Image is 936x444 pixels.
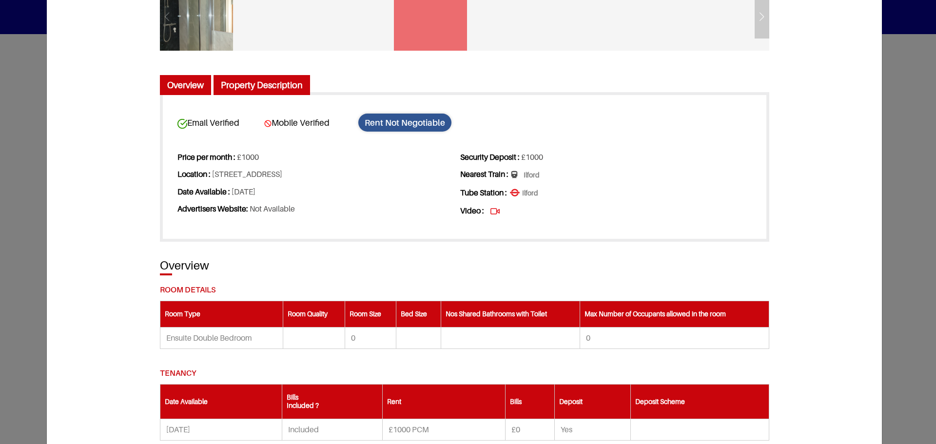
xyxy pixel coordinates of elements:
[177,204,248,213] strong: Advertisers Website:
[177,152,235,162] strong: Price per month :
[460,149,741,166] li: £1000
[460,206,484,215] strong: Video :
[382,419,506,441] td: £1000 PCM
[264,120,272,127] img: card-verified
[396,301,441,328] th: Bed Size
[160,328,283,349] td: Ensuite Double Bedroom
[160,285,769,294] h5: Room Details
[160,368,769,378] h5: Tenancy
[160,259,769,273] h3: Overview
[282,385,382,419] th: Bills Included ?
[382,385,506,419] th: Rent
[460,188,507,197] strong: Tube Station :
[177,149,459,166] li: £1000
[177,200,459,217] li: Not Available
[345,328,396,349] td: 0
[160,301,283,328] th: Room Type
[264,117,350,128] span: Mobile Verified
[511,171,540,180] span: Ilford
[580,301,769,328] th: Max Number of Occupants allowed in the room
[554,385,631,419] th: Deposit
[631,385,769,419] th: Deposit Scheme
[580,328,769,349] td: 0
[441,301,580,328] th: Nos Shared Bathrooms with Toilet
[554,419,631,441] td: Yes
[460,169,508,179] strong: Nearest Train :
[160,385,282,419] th: Date Available
[177,119,187,129] img: card-verified
[177,183,459,200] li: [DATE]
[177,166,459,183] li: [STREET_ADDRESS]
[460,152,520,162] strong: Security Deposit :
[506,385,555,419] th: Bills
[282,419,382,441] td: Included
[160,419,282,441] td: [DATE]
[177,187,230,196] strong: Date Available :
[214,75,310,96] a: Property Description
[506,419,555,441] td: £0
[177,169,211,179] strong: Location :
[510,189,538,198] span: Ilford
[177,117,263,128] span: Email Verified
[160,75,211,96] a: Overview
[283,301,345,328] th: Room Quality
[358,114,451,132] span: Rent Not Negotiable
[345,301,396,328] th: Room Size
